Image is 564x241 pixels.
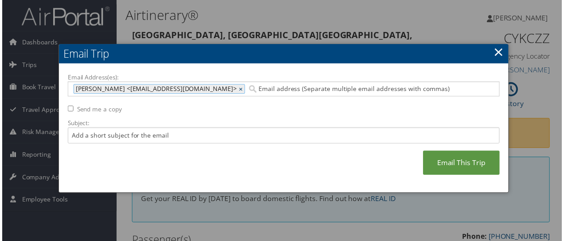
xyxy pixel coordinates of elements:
[66,128,501,145] input: Add a short subject for the email
[495,43,505,61] a: ×
[72,85,236,94] span: [PERSON_NAME] <[EMAIL_ADDRESS][DOMAIN_NAME]>
[75,106,121,115] label: Send me a copy
[247,85,489,94] input: Email address (Separate multiple email addresses with commas)
[66,119,501,128] label: Subject:
[239,85,244,94] a: ×
[57,44,510,64] h2: Email Trip
[424,152,501,176] a: Email This Trip
[66,73,501,82] label: Email Address(es):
